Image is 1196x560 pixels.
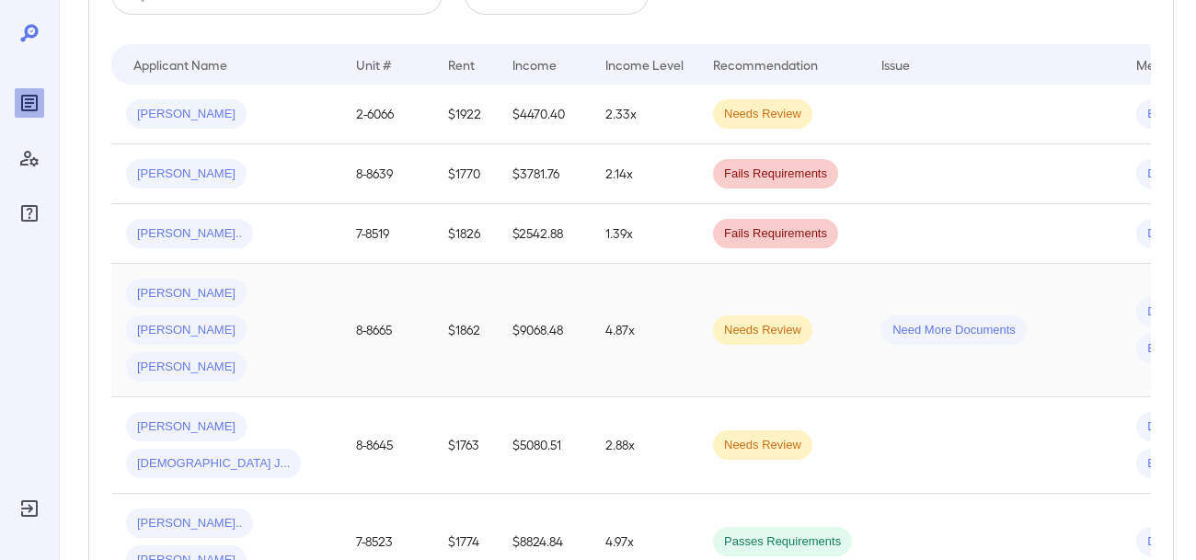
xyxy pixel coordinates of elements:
span: [PERSON_NAME] [126,285,247,303]
span: [PERSON_NAME] [126,359,247,376]
div: Method [1136,53,1181,75]
span: [PERSON_NAME] [126,322,247,339]
span: Need More Documents [881,322,1027,339]
span: [PERSON_NAME] [126,166,247,183]
td: $1763 [433,397,498,494]
div: Applicant Name [133,53,227,75]
td: 8-8645 [341,397,433,494]
span: Passes Requirements [713,533,852,551]
span: [PERSON_NAME] [126,418,247,436]
td: 2.88x [591,397,698,494]
td: $1862 [433,264,498,397]
span: [PERSON_NAME] [126,106,247,123]
td: $1770 [433,144,498,204]
div: Issue [881,53,911,75]
td: $1826 [433,204,498,264]
td: 2-6066 [341,85,433,144]
div: Log Out [15,494,44,523]
span: Fails Requirements [713,166,838,183]
span: [PERSON_NAME].. [126,225,253,243]
td: $5080.51 [498,397,591,494]
span: Fails Requirements [713,225,838,243]
div: Unit # [356,53,391,75]
td: 7-8519 [341,204,433,264]
td: 2.33x [591,85,698,144]
td: 8-8639 [341,144,433,204]
td: $2542.88 [498,204,591,264]
div: FAQ [15,199,44,228]
div: Recommendation [713,53,818,75]
span: Needs Review [713,106,812,123]
div: Income Level [605,53,684,75]
td: 4.87x [591,264,698,397]
div: Income [512,53,557,75]
div: Manage Users [15,143,44,173]
span: [PERSON_NAME].. [126,515,253,532]
td: 1.39x [591,204,698,264]
td: $3781.76 [498,144,591,204]
td: 2.14x [591,144,698,204]
td: $1922 [433,85,498,144]
td: 8-8665 [341,264,433,397]
td: $9068.48 [498,264,591,397]
span: [DEMOGRAPHIC_DATA] J... [126,455,301,473]
td: $4470.40 [498,85,591,144]
div: Reports [15,88,44,118]
span: Needs Review [713,322,812,339]
span: Needs Review [713,437,812,454]
div: Rent [448,53,477,75]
